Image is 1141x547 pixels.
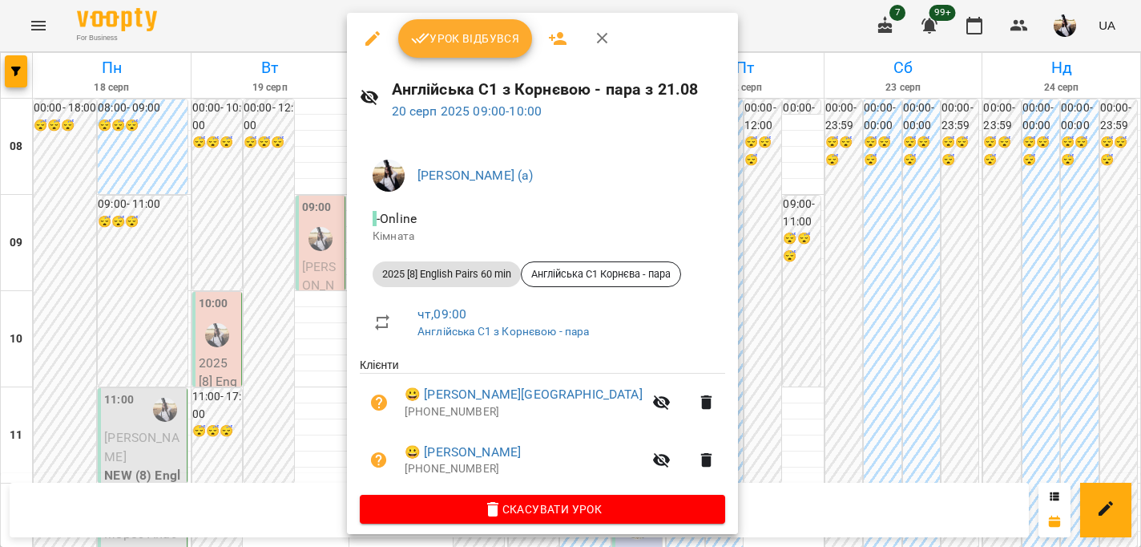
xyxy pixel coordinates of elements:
[405,461,643,477] p: [PHONE_NUMBER]
[417,168,534,183] a: [PERSON_NAME] (а)
[405,404,643,420] p: [PHONE_NUMBER]
[405,385,643,404] a: 😀 [PERSON_NAME][GEOGRAPHIC_DATA]
[360,495,725,524] button: Скасувати Урок
[522,267,680,282] span: Англійська С1 Корнєва - пара
[373,211,420,226] span: - Online
[417,325,590,338] a: Англійська С1 з Корнєвою - пара
[398,19,533,58] button: Урок відбувся
[392,103,542,119] a: 20 серп 2025 09:00-10:00
[360,441,398,480] button: Візит ще не сплачено. Додати оплату?
[411,29,520,48] span: Урок відбувся
[373,500,712,519] span: Скасувати Урок
[405,443,521,462] a: 😀 [PERSON_NAME]
[417,306,466,322] a: чт , 09:00
[360,383,398,422] button: Візит ще не сплачено. Додати оплату?
[373,160,405,192] img: 947f4ccfa426267cd88e7c9c9125d1cd.jfif
[360,357,725,494] ul: Клієнти
[373,267,521,282] span: 2025 [8] English Pairs 60 min
[521,261,681,287] div: Англійська С1 Корнєва - пара
[392,77,726,102] h6: Англійська С1 з Корнєвою - пара з 21.08
[373,229,712,245] p: Кімната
